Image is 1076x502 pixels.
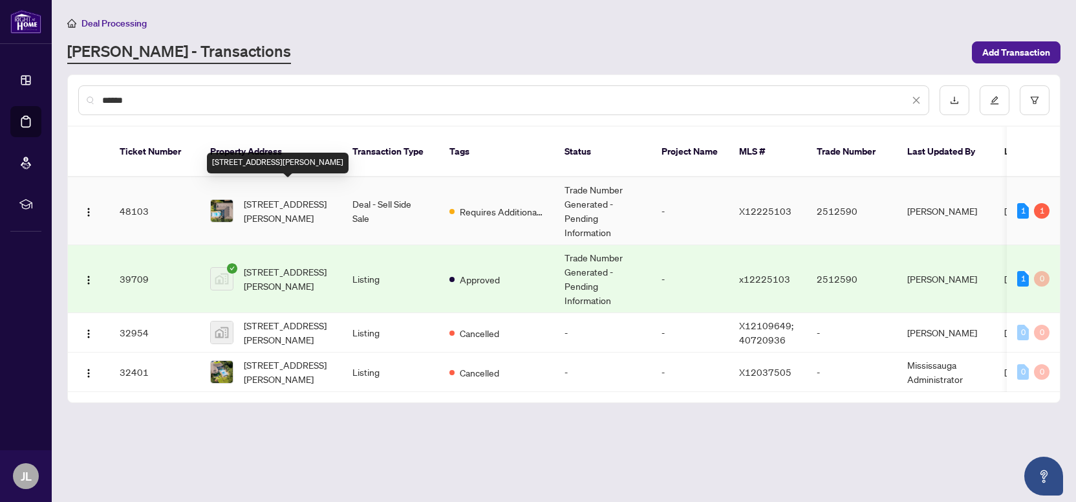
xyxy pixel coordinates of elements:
[83,329,94,339] img: Logo
[211,361,233,383] img: thumbnail-img
[244,197,332,225] span: [STREET_ADDRESS][PERSON_NAME]
[806,353,897,392] td: -
[211,268,233,290] img: thumbnail-img
[439,127,554,177] th: Tags
[1017,325,1029,340] div: 0
[83,207,94,217] img: Logo
[21,467,32,485] span: JL
[460,204,544,219] span: Requires Additional Docs
[1030,96,1039,105] span: filter
[109,177,200,245] td: 48103
[227,263,237,274] span: check-circle
[897,245,994,313] td: [PERSON_NAME]
[244,318,332,347] span: [STREET_ADDRESS][PERSON_NAME]
[67,19,76,28] span: home
[651,353,729,392] td: -
[1034,203,1049,219] div: 1
[806,313,897,353] td: -
[109,127,200,177] th: Ticket Number
[78,362,99,382] button: Logo
[806,127,897,177] th: Trade Number
[211,200,233,222] img: thumbnail-img
[1004,327,1033,338] span: [DATE]
[1017,203,1029,219] div: 1
[207,153,349,173] div: [STREET_ADDRESS][PERSON_NAME]
[1034,325,1049,340] div: 0
[950,96,959,105] span: download
[651,245,729,313] td: -
[554,313,651,353] td: -
[81,17,147,29] span: Deal Processing
[109,353,200,392] td: 32401
[972,41,1060,63] button: Add Transaction
[729,127,806,177] th: MLS #
[83,368,94,378] img: Logo
[1004,273,1033,285] span: [DATE]
[982,42,1050,63] span: Add Transaction
[78,322,99,343] button: Logo
[651,177,729,245] td: -
[342,127,439,177] th: Transaction Type
[554,177,651,245] td: Trade Number Generated - Pending Information
[342,245,439,313] td: Listing
[554,245,651,313] td: Trade Number Generated - Pending Information
[211,322,233,344] img: thumbnail-img
[897,313,994,353] td: [PERSON_NAME]
[739,273,790,285] span: x12225103
[83,275,94,285] img: Logo
[1004,205,1033,217] span: [DATE]
[10,10,41,34] img: logo
[244,265,332,293] span: [STREET_ADDRESS][PERSON_NAME]
[1034,364,1049,380] div: 0
[554,353,651,392] td: -
[1017,364,1029,380] div: 0
[651,313,729,353] td: -
[78,268,99,289] button: Logo
[739,205,791,217] span: X12225103
[460,326,499,340] span: Cancelled
[739,366,791,378] span: X12037505
[1024,457,1063,496] button: Open asap
[460,366,499,380] span: Cancelled
[244,358,332,386] span: [STREET_ADDRESS][PERSON_NAME]
[739,320,793,345] span: X12109649; 40720936
[1004,366,1033,378] span: [DATE]
[1020,85,1049,115] button: filter
[897,353,994,392] td: Mississauga Administrator
[200,127,342,177] th: Property Address
[342,313,439,353] td: Listing
[980,85,1009,115] button: edit
[78,201,99,221] button: Logo
[806,245,897,313] td: 2512590
[109,313,200,353] td: 32954
[990,96,999,105] span: edit
[806,177,897,245] td: 2512590
[460,272,500,287] span: Approved
[554,127,651,177] th: Status
[897,177,994,245] td: [PERSON_NAME]
[1034,271,1049,287] div: 0
[67,41,291,64] a: [PERSON_NAME] - Transactions
[109,245,200,313] td: 39709
[651,127,729,177] th: Project Name
[912,96,921,105] span: close
[1017,271,1029,287] div: 1
[342,177,439,245] td: Deal - Sell Side Sale
[940,85,969,115] button: download
[897,127,994,177] th: Last Updated By
[342,353,439,392] td: Listing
